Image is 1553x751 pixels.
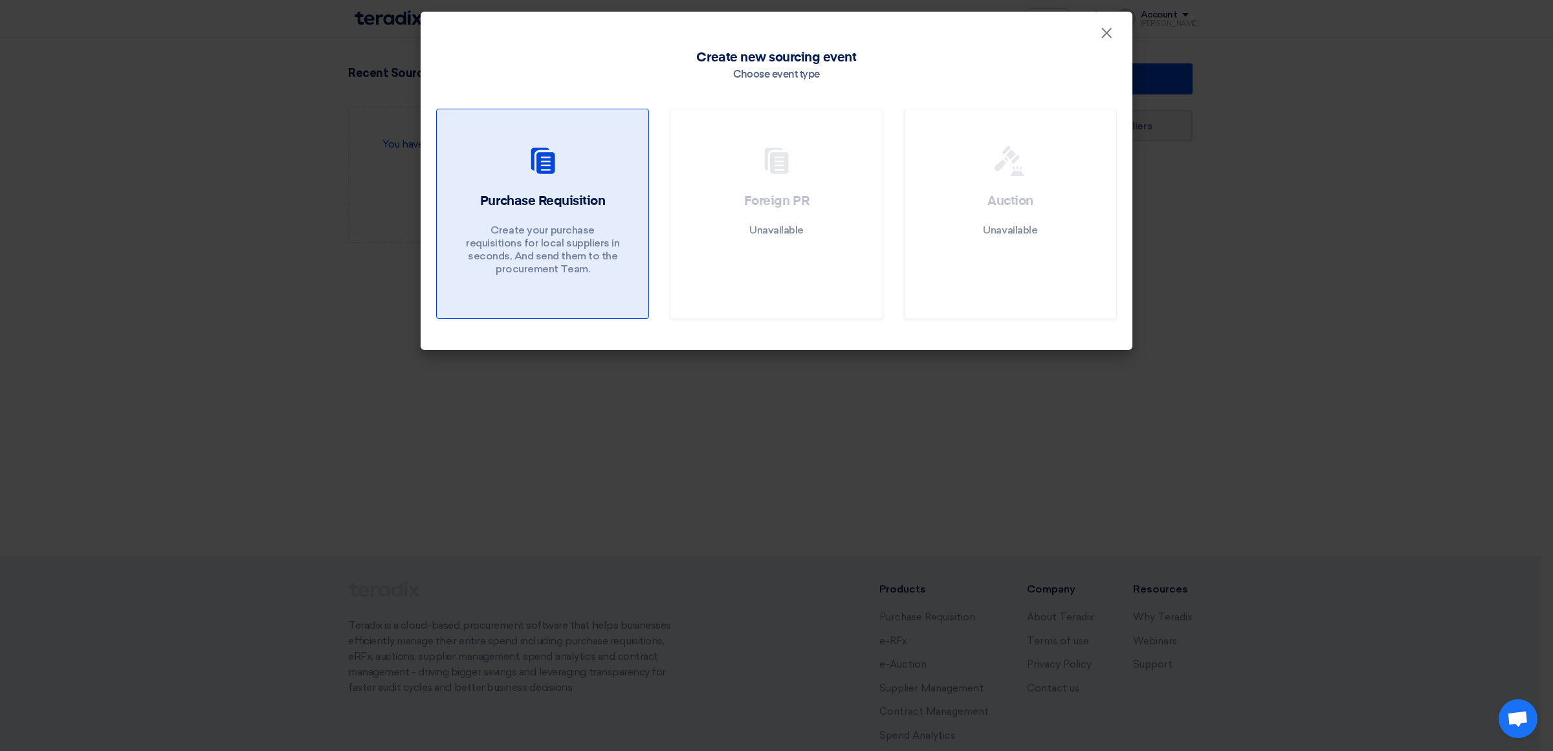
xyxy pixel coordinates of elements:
span: Auction [987,195,1033,208]
p: Unavailable [983,224,1037,237]
span: Foreign PR [744,195,809,208]
a: Purchase Requisition Create your purchase requisitions for local suppliers in seconds, And send t... [436,109,649,319]
h2: Purchase Requisition [480,192,605,210]
p: Create your purchase requisitions for local suppliers in seconds, And send them to the procuremen... [465,224,621,276]
div: Choose event type [733,67,820,83]
span: Create new sourcing event [696,48,856,67]
span: × [1100,23,1113,49]
p: Unavailable [749,224,804,237]
div: Open chat [1499,699,1537,738]
button: Close [1090,21,1123,47]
